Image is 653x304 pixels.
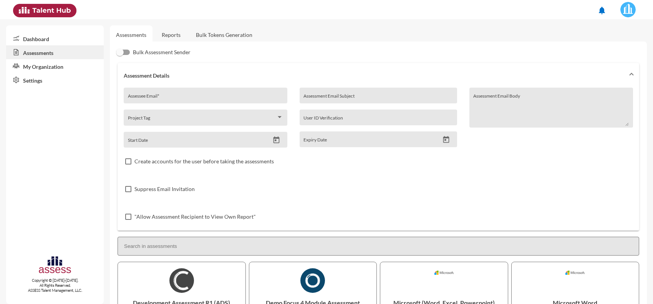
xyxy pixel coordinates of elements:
[190,25,259,44] a: Bulk Tokens Generation
[6,45,104,59] a: Assessments
[133,48,191,57] span: Bulk Assessment Sender
[6,59,104,73] a: My Organization
[134,157,274,166] span: Create accounts for the user before taking the assessments
[118,237,639,256] input: Search in assessments
[6,278,104,293] p: Copyright © [DATE]-[DATE]. All Rights Reserved. ASSESS Talent Management, LLC.
[134,184,195,194] span: Suppress Email Invitation
[38,255,72,276] img: assesscompany-logo.png
[118,63,639,88] mat-expansion-panel-header: Assessment Details
[118,88,639,231] div: Assessment Details
[134,212,256,221] span: "Allow Assessment Recipient to View Own Report"
[116,32,146,38] a: Assessments
[124,72,624,79] mat-panel-title: Assessment Details
[6,32,104,45] a: Dashboard
[156,25,187,44] a: Reports
[597,6,607,15] mat-icon: notifications
[270,136,283,144] button: Open calendar
[6,73,104,87] a: Settings
[439,136,453,144] button: Open calendar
